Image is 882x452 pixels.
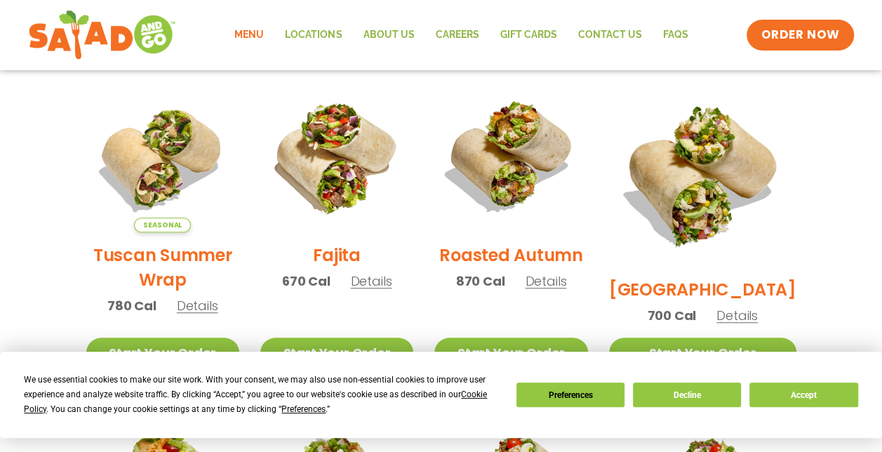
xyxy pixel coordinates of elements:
span: ORDER NOW [761,27,839,44]
a: Start Your Order [260,338,413,368]
a: Locations [274,19,352,51]
nav: Menu [224,19,698,51]
h2: Fajita [313,243,361,267]
button: Decline [633,383,741,407]
span: 700 Cal [647,306,696,325]
a: Start Your Order [86,338,239,368]
a: Menu [224,19,274,51]
a: Careers [425,19,489,51]
a: Start Your Order [609,338,796,368]
a: Start Your Order [434,338,587,368]
img: Product photo for Fajita Wrap [260,79,413,232]
img: Product photo for Roasted Autumn Wrap [434,79,587,232]
span: Details [351,272,392,290]
span: Details [525,272,566,290]
img: Product photo for Tuscan Summer Wrap [86,79,239,232]
img: new-SAG-logo-768×292 [28,7,176,63]
a: GIFT CARDS [489,19,567,51]
h2: Tuscan Summer Wrap [86,243,239,292]
img: Product photo for BBQ Ranch Wrap [609,79,796,267]
span: 780 Cal [107,296,156,315]
a: FAQs [652,19,698,51]
a: About Us [352,19,425,51]
span: 870 Cal [456,272,505,291]
h2: [GEOGRAPHIC_DATA] [609,277,796,302]
span: Details [716,307,758,324]
span: Details [177,297,218,314]
h2: Roasted Autumn [439,243,583,267]
span: Preferences [281,404,326,414]
button: Accept [749,383,857,407]
span: 670 Cal [282,272,330,291]
span: Seasonal [134,218,191,232]
a: ORDER NOW [747,20,853,51]
button: Preferences [516,383,624,407]
div: We use essential cookies to make our site work. With your consent, we may also use non-essential ... [24,373,499,417]
a: Contact Us [567,19,652,51]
